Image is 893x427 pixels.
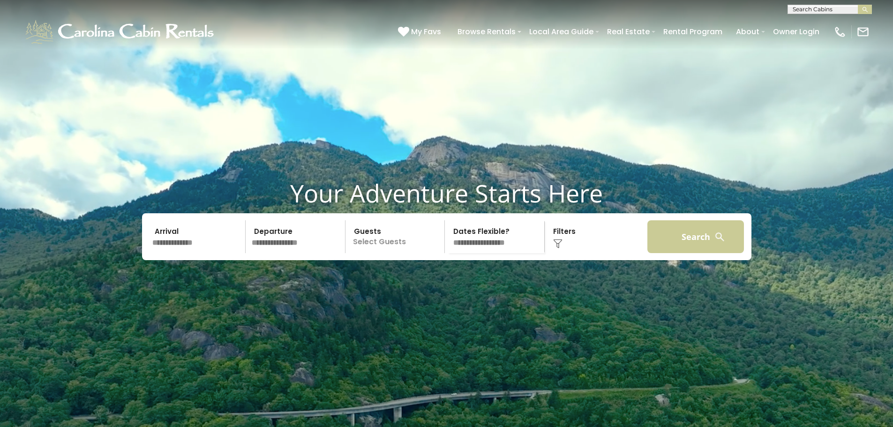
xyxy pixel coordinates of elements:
[398,26,443,38] a: My Favs
[23,18,218,46] img: White-1-1-2.png
[602,23,654,40] a: Real Estate
[768,23,824,40] a: Owner Login
[525,23,598,40] a: Local Area Guide
[714,231,726,243] img: search-regular-white.png
[453,23,520,40] a: Browse Rentals
[647,220,744,253] button: Search
[348,220,445,253] p: Select Guests
[659,23,727,40] a: Rental Program
[731,23,764,40] a: About
[856,25,870,38] img: mail-regular-white.png
[7,179,886,208] h1: Your Adventure Starts Here
[411,26,441,37] span: My Favs
[553,239,563,248] img: filter--v1.png
[833,25,847,38] img: phone-regular-white.png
